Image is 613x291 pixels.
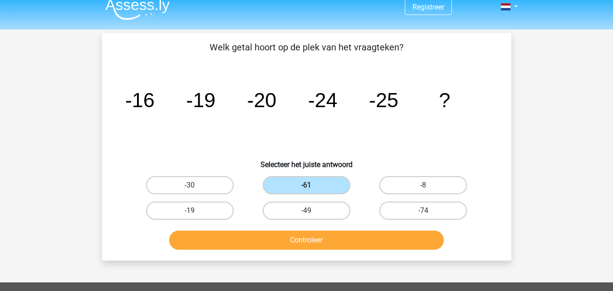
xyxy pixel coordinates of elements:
label: -74 [379,202,467,220]
tspan: -19 [186,89,216,111]
a: Registreer [412,3,444,11]
label: -8 [379,176,467,194]
tspan: -20 [247,89,276,111]
label: -49 [263,202,350,220]
tspan: -16 [125,89,154,111]
tspan: ? [439,89,450,111]
h6: Selecteer het juiste antwoord [117,153,497,169]
tspan: -24 [308,89,337,111]
label: -30 [146,176,234,194]
button: Controleer [169,231,444,250]
label: -19 [146,202,234,220]
label: -61 [263,176,350,194]
tspan: -25 [369,89,398,111]
p: Welk getal hoort op de plek van het vraagteken? [117,40,497,54]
